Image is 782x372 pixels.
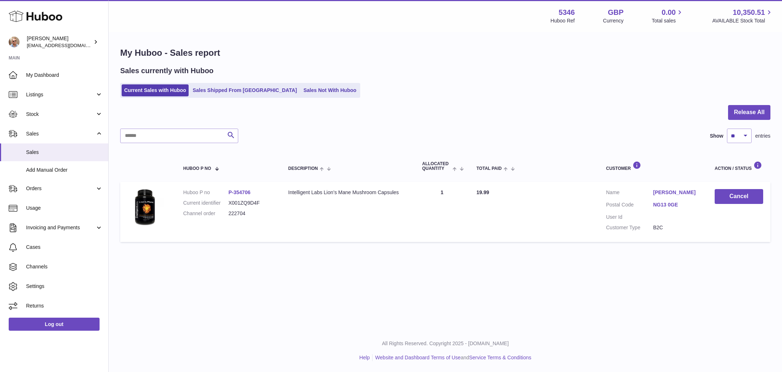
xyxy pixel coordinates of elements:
dt: Channel order [183,210,228,217]
label: Show [710,133,723,139]
h2: Sales currently with Huboo [120,66,214,76]
div: Intelligent Labs Lion’s Mane Mushroom Capsules [288,189,408,196]
li: and [373,354,531,361]
span: Orders [26,185,95,192]
p: All Rights Reserved. Copyright 2025 - [DOMAIN_NAME] [114,340,776,347]
strong: GBP [608,8,623,17]
span: Description [288,166,318,171]
a: 0.00 Total sales [652,8,684,24]
span: Total sales [652,17,684,24]
dt: Postal Code [606,201,653,210]
span: Stock [26,111,95,118]
button: Release All [728,105,770,120]
a: 10,350.51 AVAILABLE Stock Total [712,8,773,24]
span: 19.99 [476,189,489,195]
dt: Current identifier [183,200,228,206]
span: Sales [26,130,95,137]
td: 1 [415,182,469,242]
span: 10,350.51 [733,8,765,17]
span: entries [755,133,770,139]
a: Current Sales with Huboo [122,84,189,96]
span: Returns [26,302,103,309]
dd: B2C [653,224,700,231]
div: [PERSON_NAME] [27,35,92,49]
span: My Dashboard [26,72,103,79]
a: Sales Shipped From [GEOGRAPHIC_DATA] [190,84,299,96]
dt: Customer Type [606,224,653,231]
span: Sales [26,149,103,156]
span: ALLOCATED Quantity [422,162,451,171]
span: Cases [26,244,103,251]
span: [EMAIL_ADDRESS][DOMAIN_NAME] [27,42,106,48]
a: Help [360,355,370,360]
h1: My Huboo - Sales report [120,47,770,59]
a: NG13 0GE [653,201,700,208]
img: support@radoneltd.co.uk [9,37,20,47]
a: Service Terms & Conditions [469,355,531,360]
dd: 222704 [228,210,274,217]
div: Currency [603,17,624,24]
span: Settings [26,283,103,290]
a: P-354706 [228,189,251,195]
button: Cancel [715,189,763,204]
dt: Name [606,189,653,198]
span: AVAILABLE Stock Total [712,17,773,24]
div: Action / Status [715,161,763,171]
img: 53461633079519.jpg [127,189,164,225]
span: 0.00 [662,8,676,17]
span: Invoicing and Payments [26,224,95,231]
div: Customer [606,161,700,171]
div: Huboo Ref [551,17,575,24]
dt: User Id [606,214,653,221]
a: Website and Dashboard Terms of Use [375,355,461,360]
a: [PERSON_NAME] [653,189,700,196]
span: Huboo P no [183,166,211,171]
dd: X001ZQ9D4F [228,200,274,206]
span: Channels [26,263,103,270]
a: Sales Not With Huboo [301,84,359,96]
dt: Huboo P no [183,189,228,196]
span: Usage [26,205,103,212]
span: Add Manual Order [26,167,103,174]
a: Log out [9,318,100,331]
span: Listings [26,91,95,98]
span: Total paid [476,166,502,171]
strong: 5346 [559,8,575,17]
